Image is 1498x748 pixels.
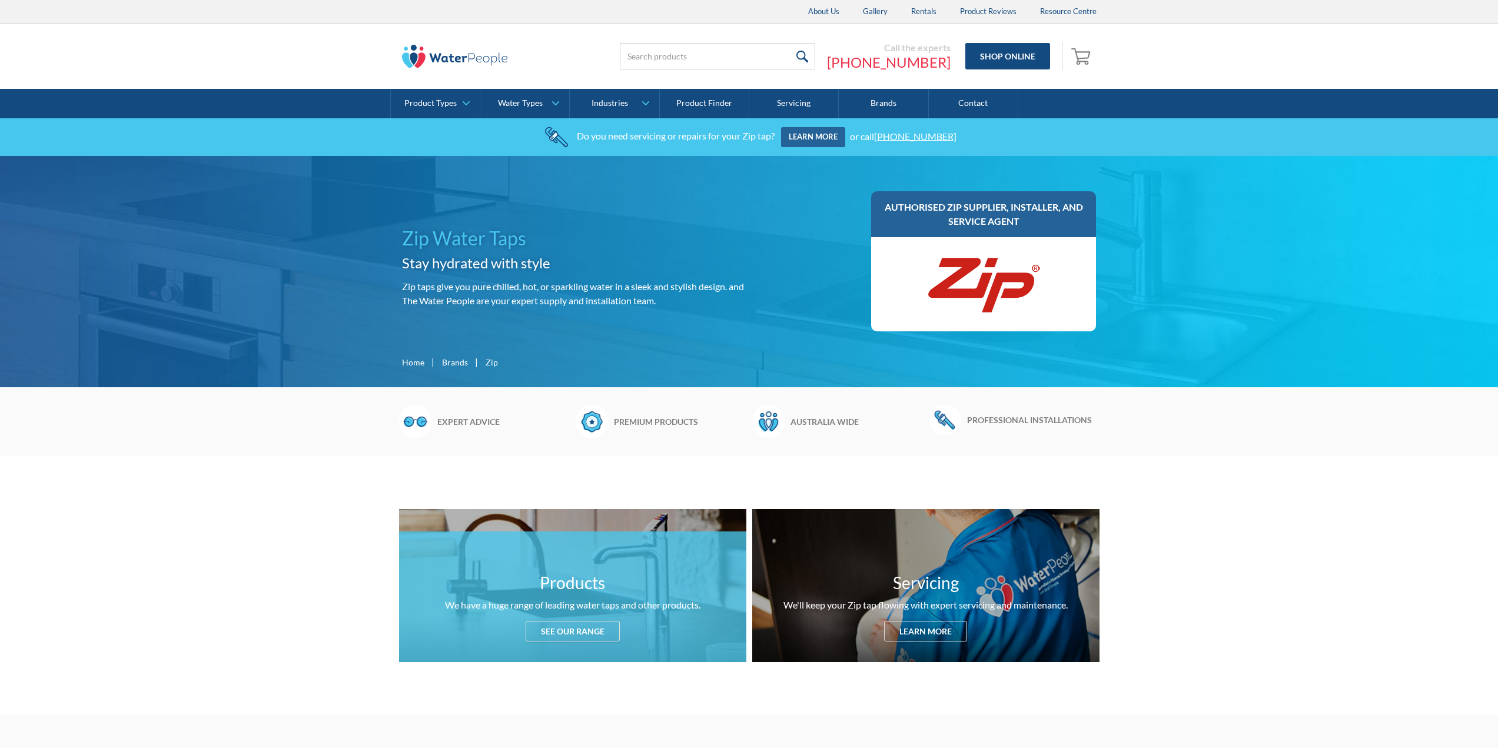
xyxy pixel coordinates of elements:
[790,415,923,428] h6: Australia wide
[402,356,424,368] a: Home
[437,415,570,428] h6: Expert advice
[399,509,746,662] a: ProductsWe have a huge range of leading water taps and other products.See our range
[884,621,967,641] div: Learn more
[1071,46,1094,65] img: shopping cart
[577,130,775,141] div: Do you need servicing or repairs for your Zip tap?
[839,89,928,118] a: Brands
[893,570,959,595] h3: Servicing
[620,43,815,69] input: Search products
[749,89,839,118] a: Servicing
[614,415,746,428] h6: Premium products
[402,224,745,252] h1: Zip Water Taps
[540,570,605,595] h3: Products
[402,280,745,308] p: Zip taps give you pure chilled, hot, or sparkling water in a sleek and stylish design. and The Wa...
[660,89,749,118] a: Product Finder
[402,252,745,274] h2: Stay hydrated with style
[486,356,498,368] div: Zip
[781,127,845,147] a: Learn more
[442,356,468,368] a: Brands
[965,43,1050,69] a: Shop Online
[827,42,951,54] div: Call the experts
[399,405,431,438] img: Glasses
[474,355,480,369] div: |
[827,54,951,71] a: [PHONE_NUMBER]
[402,45,508,68] img: The Water People
[430,355,436,369] div: |
[850,130,956,141] div: or call
[752,405,785,438] img: Waterpeople Symbol
[526,621,620,641] div: See our range
[391,89,480,118] a: Product Types
[883,200,1085,228] h3: Authorised Zip supplier, installer, and service agent
[570,89,659,118] a: Industries
[967,414,1100,426] h6: Professional installations
[576,405,608,438] img: Badge
[592,98,628,108] div: Industries
[752,509,1100,662] a: ServicingWe'll keep your Zip tap flowing with expert servicing and maintenance.Learn more
[480,89,569,118] a: Water Types
[445,598,700,612] div: We have a huge range of leading water taps and other products.
[498,98,543,108] div: Water Types
[925,249,1042,320] img: Zip
[929,405,961,434] img: Wrench
[1068,42,1097,71] a: Open empty cart
[404,98,457,108] div: Product Types
[783,598,1068,612] div: We'll keep your Zip tap flowing with expert servicing and maintenance.
[874,130,956,141] a: [PHONE_NUMBER]
[929,89,1018,118] a: Contact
